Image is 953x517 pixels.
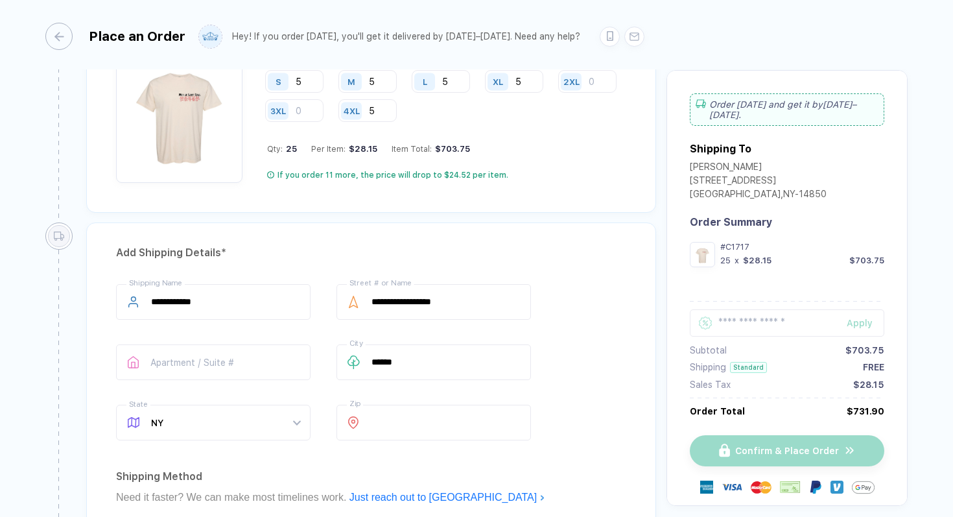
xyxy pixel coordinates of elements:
[690,189,827,202] div: [GEOGRAPHIC_DATA] , NY - 14850
[863,362,884,372] div: FREE
[847,406,884,416] div: $731.90
[690,362,726,372] div: Shipping
[116,487,626,508] div: Need it faster? We can make most timelines work.
[89,29,185,44] div: Place an Order
[116,466,626,487] div: Shipping Method
[270,106,286,115] div: 3XL
[845,345,884,355] div: $703.75
[690,162,827,175] div: [PERSON_NAME]
[847,318,884,328] div: Apply
[743,256,771,265] div: $28.15
[392,144,470,154] div: Item Total:
[693,245,712,264] img: a32b570f-f4e6-4e15-9d7e-49042d832689_nt_front_1759257217285.jpg
[730,362,767,373] div: Standard
[311,144,377,154] div: Per Item:
[493,77,503,86] div: XL
[276,77,281,86] div: S
[720,242,884,252] div: #C1717
[563,77,580,86] div: 2XL
[722,477,742,498] img: visa
[277,170,508,180] div: If you order 11 more, the price will drop to $24.52 per item.
[690,379,731,390] div: Sales Tax
[347,77,355,86] div: M
[690,175,827,189] div: [STREET_ADDRESS]
[690,216,884,228] div: Order Summary
[690,345,727,355] div: Subtotal
[267,144,297,154] div: Qty:
[780,481,801,494] img: cheque
[849,256,884,265] div: $703.75
[232,31,580,42] div: Hey! If you order [DATE], you'll get it delivered by [DATE]–[DATE]. Need any help?
[151,405,300,440] span: NY
[690,143,751,155] div: Shipping To
[199,25,222,48] img: user profile
[733,256,740,265] div: x
[809,481,822,494] img: Paypal
[283,144,297,154] span: 25
[344,106,360,115] div: 4XL
[720,256,731,265] div: 25
[423,77,427,86] div: L
[853,379,884,390] div: $28.15
[346,144,377,154] div: $28.15
[700,481,713,494] img: express
[690,406,745,416] div: Order Total
[852,476,875,499] img: GPay
[751,477,771,498] img: master-card
[116,243,626,263] div: Add Shipping Details
[830,481,843,494] img: Venmo
[690,93,884,126] div: Order [DATE] and get it by [DATE]–[DATE] .
[123,56,236,169] img: a32b570f-f4e6-4e15-9d7e-49042d832689_nt_front_1759257217285.jpg
[432,144,470,154] div: $703.75
[830,309,884,337] button: Apply
[349,492,545,503] a: Just reach out to [GEOGRAPHIC_DATA]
